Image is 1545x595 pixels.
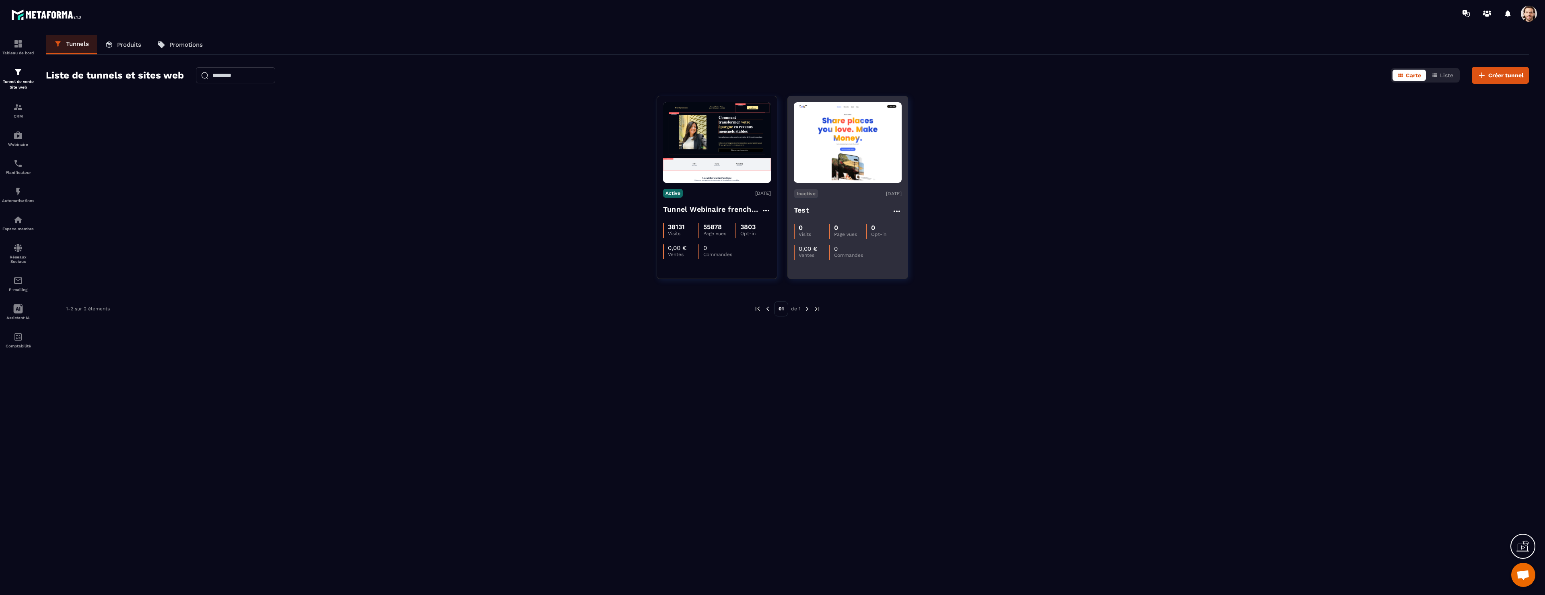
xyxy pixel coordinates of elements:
a: formationformationCRM [2,96,34,124]
p: Assistant IA [2,316,34,320]
p: [DATE] [755,190,771,196]
a: schedulerschedulerPlanificateur [2,153,34,181]
a: Produits [97,35,149,54]
a: accountantaccountantComptabilité [2,326,34,354]
img: prev [764,305,771,312]
a: Assistant IA [2,298,34,326]
p: Ventes [668,252,698,257]
p: 01 [774,301,788,316]
a: formationformationTunnel de vente Site web [2,61,34,96]
button: Liste [1427,70,1458,81]
span: Liste [1440,72,1453,79]
p: Visits [799,231,829,237]
a: formationformationTableau de bord [2,33,34,61]
p: 0,00 € [799,245,818,252]
p: 1-2 sur 2 éléments [66,306,110,312]
span: Créer tunnel [1488,71,1524,79]
p: [DATE] [886,191,902,196]
img: next [814,305,821,312]
p: de 1 [791,306,801,312]
p: 0,00 € [668,244,687,252]
h4: Tunnel Webinaire frenchy partners [663,204,761,215]
a: Promotions [149,35,211,54]
img: next [803,305,811,312]
p: 0 [834,245,838,252]
img: image [794,105,902,181]
p: Webinaire [2,142,34,147]
p: Tunnels [66,40,89,48]
img: formation [13,39,23,49]
p: 0 [799,224,803,231]
img: logo [11,7,84,22]
button: Carte [1393,70,1426,81]
button: Créer tunnel [1472,67,1529,84]
p: 38131 [668,223,685,231]
p: Automatisations [2,198,34,203]
p: Produits [117,41,141,48]
img: email [13,276,23,285]
p: 0 [703,244,707,252]
p: Commandes [834,252,865,258]
p: Page vues [703,231,735,236]
h4: Test [794,205,809,216]
a: emailemailE-mailing [2,270,34,298]
img: formation [13,67,23,77]
img: automations [13,215,23,225]
img: automations [13,187,23,196]
img: social-network [13,243,23,253]
a: social-networksocial-networkRéseaux Sociaux [2,237,34,270]
img: image [663,102,771,183]
p: E-mailing [2,287,34,292]
p: 55878 [703,223,722,231]
p: Comptabilité [2,344,34,348]
p: Ventes [799,252,829,258]
p: Tunnel de vente Site web [2,79,34,90]
p: Page vues [834,231,866,237]
img: automations [13,130,23,140]
a: Tunnels [46,35,97,54]
p: Inactive [794,189,818,198]
p: Tableau de bord [2,51,34,55]
p: Commandes [703,252,734,257]
p: Réseaux Sociaux [2,255,34,264]
p: Opt-in [871,231,902,237]
img: prev [754,305,761,312]
p: Visits [668,231,698,236]
p: CRM [2,114,34,118]
div: Open chat [1511,563,1535,587]
p: Espace membre [2,227,34,231]
span: Carte [1406,72,1421,79]
a: automationsautomationsEspace membre [2,209,34,237]
a: automationsautomationsAutomatisations [2,181,34,209]
p: 3803 [740,223,756,231]
p: Active [663,189,683,198]
p: 0 [871,224,875,231]
p: Opt-in [740,231,771,236]
h2: Liste de tunnels et sites web [46,67,184,83]
p: Planificateur [2,170,34,175]
img: formation [13,102,23,112]
img: accountant [13,332,23,342]
p: 0 [834,224,838,231]
p: Promotions [169,41,203,48]
img: scheduler [13,159,23,168]
a: automationsautomationsWebinaire [2,124,34,153]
